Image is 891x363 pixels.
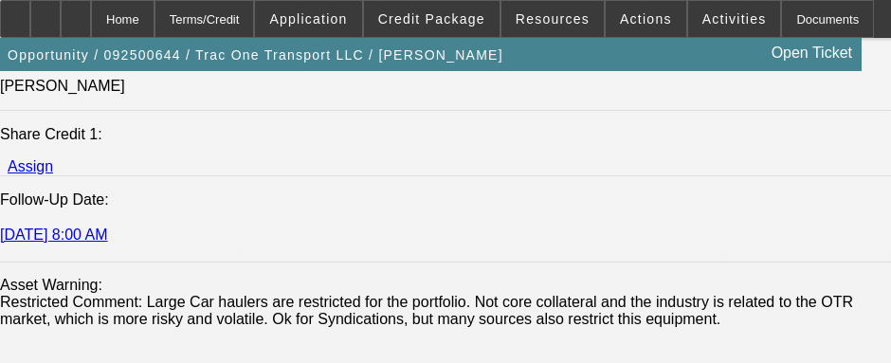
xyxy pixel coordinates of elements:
button: Application [255,1,361,37]
span: Actions [620,11,672,27]
button: Activities [688,1,781,37]
span: Activities [702,11,767,27]
button: Actions [606,1,686,37]
span: Application [269,11,347,27]
a: Assign [8,158,53,174]
button: Resources [501,1,604,37]
span: Resources [516,11,590,27]
a: Open Ticket [764,37,860,69]
span: Opportunity / 092500644 / Trac One Transport LLC / [PERSON_NAME] [8,47,503,63]
span: Credit Package [378,11,485,27]
button: Credit Package [364,1,500,37]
